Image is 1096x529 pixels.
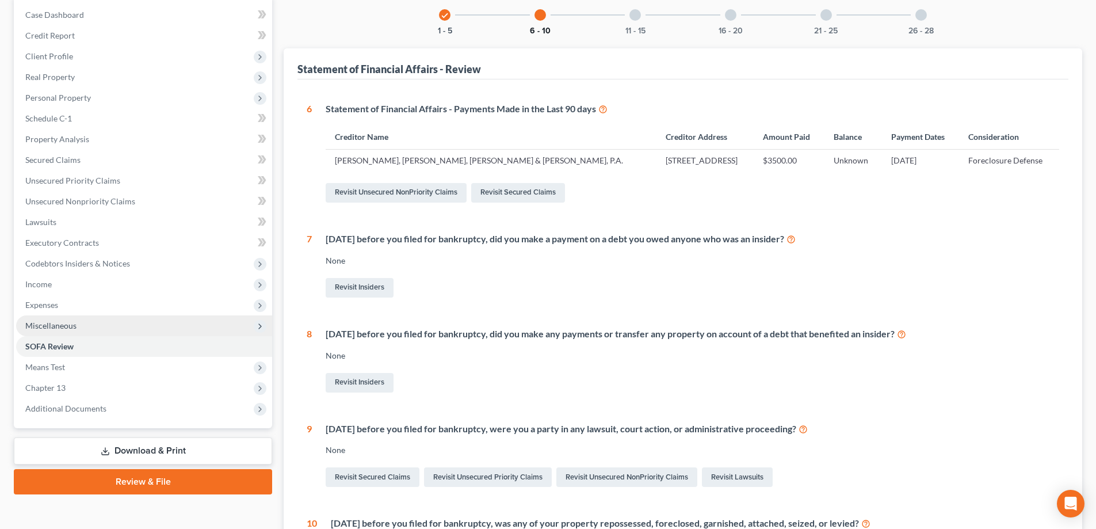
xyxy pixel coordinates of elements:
[307,328,312,395] div: 8
[25,217,56,227] span: Lawsuits
[556,467,697,487] a: Revisit Unsecured NonPriority Claims
[307,102,312,205] div: 6
[16,191,272,212] a: Unsecured Nonpriority Claims
[25,155,81,165] span: Secured Claims
[25,258,130,268] span: Codebtors Insiders & Notices
[25,93,91,102] span: Personal Property
[16,5,272,25] a: Case Dashboard
[824,150,881,172] td: Unknown
[326,350,1059,361] div: None
[326,328,1059,341] div: [DATE] before you filed for bankruptcy, did you make any payments or transfer any property on acc...
[326,423,1059,436] div: [DATE] before you filed for bankruptcy, were you a party in any lawsuit, court action, or adminis...
[326,150,656,172] td: [PERSON_NAME], [PERSON_NAME], [PERSON_NAME] & [PERSON_NAME], P.A.
[326,373,394,393] a: Revisit Insiders
[307,423,312,490] div: 9
[14,469,272,494] a: Review & File
[754,150,824,172] td: $3500.00
[25,113,72,123] span: Schedule C-1
[625,27,646,35] button: 11 - 15
[814,27,838,35] button: 21 - 25
[656,150,754,172] td: [STREET_ADDRESS]
[959,125,1059,150] th: Consideration
[824,125,881,150] th: Balance
[25,362,65,372] span: Means Test
[25,404,106,413] span: Additional Documents
[441,12,449,20] i: check
[656,125,754,150] th: Creditor Address
[326,102,1059,116] div: Statement of Financial Affairs - Payments Made in the Last 90 days
[25,341,74,351] span: SOFA Review
[25,72,75,82] span: Real Property
[326,467,419,487] a: Revisit Secured Claims
[882,150,960,172] td: [DATE]
[16,170,272,191] a: Unsecured Priority Claims
[438,27,452,35] button: 1 - 5
[16,212,272,233] a: Lawsuits
[754,125,824,150] th: Amount Paid
[424,467,552,487] a: Revisit Unsecured Priority Claims
[326,255,1059,267] div: None
[719,27,743,35] button: 16 - 20
[297,62,481,76] div: Statement of Financial Affairs - Review
[959,150,1059,172] td: Foreclosure Defense
[326,233,1059,246] div: [DATE] before you filed for bankruptcy, did you make a payment on a debt you owed anyone who was ...
[16,129,272,150] a: Property Analysis
[25,300,58,310] span: Expenses
[25,196,135,206] span: Unsecured Nonpriority Claims
[882,125,960,150] th: Payment Dates
[326,125,656,150] th: Creditor Name
[25,31,75,40] span: Credit Report
[471,183,565,203] a: Revisit Secured Claims
[908,27,934,35] button: 26 - 28
[16,150,272,170] a: Secured Claims
[16,233,272,253] a: Executory Contracts
[25,321,77,330] span: Miscellaneous
[326,183,467,203] a: Revisit Unsecured NonPriority Claims
[14,437,272,465] a: Download & Print
[702,467,773,487] a: Revisit Lawsuits
[326,278,394,298] a: Revisit Insiders
[25,383,66,393] span: Chapter 13
[25,10,84,20] span: Case Dashboard
[25,176,120,185] span: Unsecured Priority Claims
[326,444,1059,456] div: None
[25,134,89,144] span: Property Analysis
[530,27,551,35] button: 6 - 10
[16,336,272,357] a: SOFA Review
[16,108,272,129] a: Schedule C-1
[25,279,52,289] span: Income
[25,238,99,248] span: Executory Contracts
[307,233,312,300] div: 7
[25,51,73,61] span: Client Profile
[16,25,272,46] a: Credit Report
[1057,490,1084,517] div: Open Intercom Messenger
